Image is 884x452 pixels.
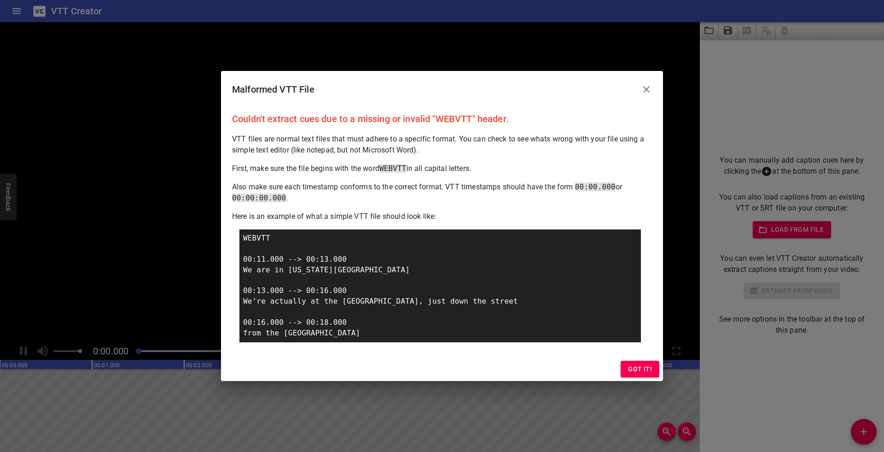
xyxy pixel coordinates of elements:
[232,182,652,204] p: Also make sure each timestamp conforms to the correct format. VTT timestamps should have the form...
[239,229,641,342] div: WEBVTT 00:11.000 --> 00:13.000 We are in [US_STATE][GEOGRAPHIC_DATA] 00:13.000 --> 00:16.000 We’r...
[232,194,286,202] span: 00:00:00.000
[635,78,657,100] button: Close
[621,361,659,378] button: Got it!
[575,182,616,191] span: 00:00.000
[628,364,652,375] span: Got it!
[232,163,652,174] p: First, make sure the file begins with the word in all capital letters.
[232,112,652,126] p: Couldn't extract cues due to a missing or invalid "WEBVTT" header.
[232,82,314,97] h6: Malformed VTT File
[232,211,652,222] p: Here is an example of what a simple VTT file should look like:
[232,134,652,156] p: VTT files are normal text files that must adhere to a specific format. You can check to see whats...
[379,164,407,173] span: WEBVTT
